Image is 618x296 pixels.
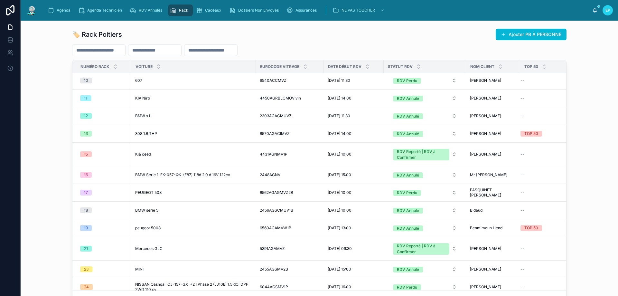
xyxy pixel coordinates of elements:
a: Select Button [388,145,462,163]
div: RDV Annulé [397,113,419,119]
a: peugeot 5008 [135,225,252,231]
span: -- [520,284,524,290]
a: Select Button [388,186,462,199]
span: [DATE] 10:00 [328,152,351,157]
div: RDV Annulé [397,225,419,231]
div: 16 [84,172,88,178]
span: peugeot 5008 [135,225,161,231]
span: [DATE] 14:00 [328,131,351,136]
a: [PERSON_NAME] [470,246,516,251]
a: 11 [80,95,127,101]
span: RDV Annulés [139,8,162,13]
a: [DATE] 10:00 [328,152,380,157]
span: Statut RDV [388,64,413,69]
span: TOP 50 [524,64,538,69]
div: RDV Annulé [397,96,419,101]
img: App logo [26,5,37,15]
button: Select Button [388,205,462,216]
a: BMW serie 5 [135,208,252,213]
a: [PERSON_NAME] [470,267,516,272]
div: 12 [84,113,88,119]
button: Select Button [388,263,462,275]
span: 2448AGNV [260,172,280,177]
span: 6540ACCMVZ [260,78,286,83]
a: 308 1.6 THP [135,131,252,136]
span: Dossiers Non Envoyés [238,8,279,13]
button: Select Button [388,222,462,234]
a: [PERSON_NAME] [470,131,516,136]
a: [DATE] 14:00 [328,96,380,101]
a: 23 [80,266,127,272]
a: [DATE] 10:00 [328,190,380,195]
a: PEUGEOT 508 [135,190,252,195]
a: Select Button [388,74,462,87]
div: RDV Reporté | RDV à Confirmer [397,243,445,255]
a: Cadeaux [194,5,226,16]
a: Dossiers Non Envoyés [227,5,283,16]
a: Assurances [285,5,321,16]
span: [DATE] 16:00 [328,284,351,290]
div: RDV Perdu [397,190,417,196]
button: Select Button [388,92,462,104]
a: Bidaud [470,208,516,213]
a: Select Button [388,92,462,104]
span: 6570AGACIMVZ [260,131,290,136]
a: -- [520,152,568,157]
div: RDV Perdu [397,284,417,290]
div: RDV Annulé [397,208,419,214]
a: -- [520,78,568,83]
span: [PERSON_NAME] [470,284,501,290]
span: -- [520,267,524,272]
div: 11 [84,95,87,101]
a: [PERSON_NAME] [470,152,516,157]
span: [PERSON_NAME] [470,152,501,157]
a: 13 [80,131,127,137]
a: -- [520,246,568,251]
span: [DATE] 10:00 [328,208,351,213]
span: BMW serie 5 [135,208,158,213]
a: 2303AGACMUVZ [260,113,320,119]
div: RDV Annulé [397,131,419,137]
span: Date Début RDV [328,64,361,69]
span: [DATE] 13:00 [328,225,351,231]
span: [PERSON_NAME] [470,131,501,136]
a: -- [520,267,568,272]
a: 607 [135,78,252,83]
button: Select Button [388,169,462,181]
a: [DATE] 15:00 [328,172,380,177]
span: [PERSON_NAME] [470,96,501,101]
a: Rack [168,5,193,16]
span: -- [520,113,524,119]
button: Select Button [388,187,462,198]
span: Nom Client [470,64,494,69]
span: Assurances [295,8,317,13]
a: 10 [80,78,127,83]
button: Select Button [388,75,462,86]
span: [DATE] 15:00 [328,172,351,177]
div: 18 [84,207,88,213]
span: 308 1.6 THP [135,131,157,136]
span: 6044AGSMV1P [260,284,288,290]
a: Mr [PERSON_NAME] [470,172,516,177]
span: [DATE] 10:00 [328,190,351,195]
div: RDV Annulé [397,267,419,272]
span: 5391AGAMVZ [260,246,285,251]
a: [DATE] 11:30 [328,78,380,83]
span: PASQUINET [PERSON_NAME] [470,187,516,198]
a: 18 [80,207,127,213]
div: 13 [84,131,88,137]
span: 607 [135,78,142,83]
a: Select Button [388,240,462,258]
a: Ajouter PB À PERSONNE [496,29,566,40]
span: Bidaud [470,208,482,213]
span: 2303AGACMUVZ [260,113,292,119]
div: 23 [84,266,89,272]
div: 19 [84,225,88,231]
span: -- [520,96,524,101]
a: Select Button [388,110,462,122]
span: Benmimoun Hend [470,225,502,231]
span: [DATE] 11:30 [328,113,350,119]
span: Rack [179,8,188,13]
span: [DATE] 14:00 [328,96,351,101]
span: Agenda Technicien [87,8,122,13]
